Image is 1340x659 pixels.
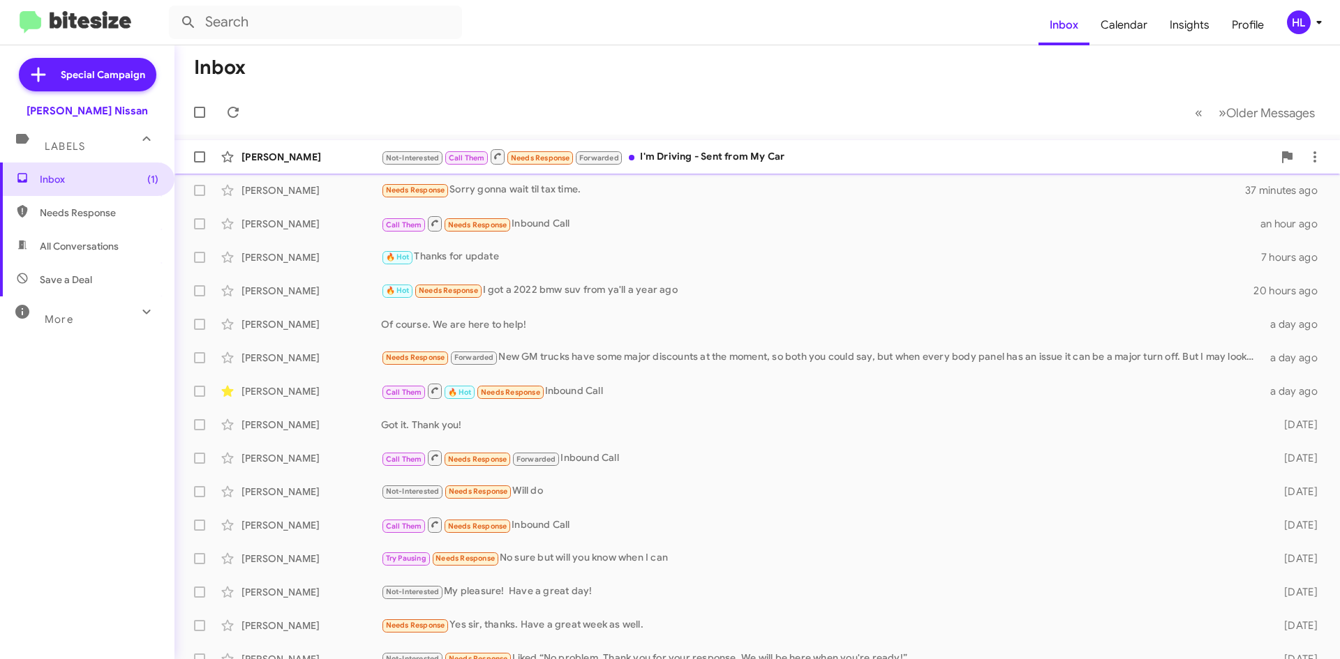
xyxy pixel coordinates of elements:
[386,286,410,295] span: 🔥 Hot
[241,217,381,231] div: [PERSON_NAME]
[241,619,381,633] div: [PERSON_NAME]
[381,449,1262,467] div: Inbound Call
[40,273,92,287] span: Save a Deal
[381,148,1273,165] div: I'm Driving - Sent from My Car
[449,487,508,496] span: Needs Response
[1262,485,1329,499] div: [DATE]
[386,522,422,531] span: Call Them
[448,455,507,464] span: Needs Response
[386,220,422,229] span: Call Them
[40,172,158,186] span: Inbox
[381,516,1262,533] div: Inbound Call
[19,58,156,91] a: Special Campaign
[1262,317,1329,331] div: a day ago
[241,518,381,532] div: [PERSON_NAME]
[381,317,1262,331] div: Of course. We are here to help!
[1245,183,1329,197] div: 37 minutes ago
[1187,98,1323,127] nav: Page navigation example
[1038,5,1089,45] a: Inbox
[435,554,495,563] span: Needs Response
[1221,5,1275,45] a: Profile
[1260,217,1329,231] div: an hour ago
[241,284,381,298] div: [PERSON_NAME]
[386,587,440,596] span: Not-Interested
[1159,5,1221,45] a: Insights
[1195,104,1203,121] span: «
[576,151,622,165] span: Forwarded
[381,382,1262,400] div: Inbound Call
[241,150,381,164] div: [PERSON_NAME]
[241,250,381,264] div: [PERSON_NAME]
[40,206,158,220] span: Needs Response
[448,388,472,397] span: 🔥 Hot
[241,317,381,331] div: [PERSON_NAME]
[386,252,410,262] span: 🔥 Hot
[381,249,1261,265] div: Thanks for update
[451,351,497,365] span: Forwarded
[1186,98,1211,127] button: Previous
[381,418,1262,432] div: Got it. Thank you!
[40,239,119,253] span: All Conversations
[386,455,422,464] span: Call Them
[381,182,1245,198] div: Sorry gonna wait til tax time.
[241,485,381,499] div: [PERSON_NAME]
[241,351,381,365] div: [PERSON_NAME]
[241,418,381,432] div: [PERSON_NAME]
[1219,104,1226,121] span: »
[45,140,85,153] span: Labels
[386,554,426,563] span: Try Pausing
[448,522,507,531] span: Needs Response
[1262,384,1329,398] div: a day ago
[386,388,422,397] span: Call Them
[449,153,485,162] span: Call Them
[27,104,148,118] div: [PERSON_NAME] Nissan
[1262,351,1329,365] div: a day ago
[169,6,462,39] input: Search
[1262,619,1329,633] div: [DATE]
[61,68,145,82] span: Special Campaign
[381,584,1262,600] div: My pleasure! Have a great day!
[241,183,381,197] div: [PERSON_NAME]
[419,286,478,295] span: Needs Response
[241,384,381,398] div: [PERSON_NAME]
[381,349,1262,365] div: New GM trucks have some major discounts at the moment, so both you could say, but when every body...
[386,153,440,162] span: Not-Interested
[386,621,445,630] span: Needs Response
[1226,105,1315,121] span: Older Messages
[1262,451,1329,465] div: [DATE]
[386,353,445,362] span: Needs Response
[194,56,246,79] h1: Inbox
[381,215,1260,232] div: Inbound Call
[1262,552,1329,566] div: [DATE]
[45,313,73,326] span: More
[511,153,570,162] span: Needs Response
[481,388,540,397] span: Needs Response
[381,617,1262,633] div: Yes sir, thanks. Have a great week as well.
[241,585,381,599] div: [PERSON_NAME]
[386,487,440,496] span: Not-Interested
[241,451,381,465] div: [PERSON_NAME]
[147,172,158,186] span: (1)
[1210,98,1323,127] button: Next
[448,220,507,229] span: Needs Response
[386,185,445,195] span: Needs Response
[1253,284,1329,298] div: 20 hours ago
[1262,418,1329,432] div: [DATE]
[513,453,559,466] span: Forwarded
[381,282,1253,298] div: I got a 2022 bmw suv from ya'll a year ago
[1262,518,1329,532] div: [DATE]
[1275,10,1325,34] button: HL
[1261,250,1329,264] div: 7 hours ago
[1262,585,1329,599] div: [DATE]
[1089,5,1159,45] a: Calendar
[381,550,1262,566] div: No sure but will you know when I can
[1287,10,1311,34] div: HL
[381,483,1262,499] div: Will do
[241,552,381,566] div: [PERSON_NAME]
